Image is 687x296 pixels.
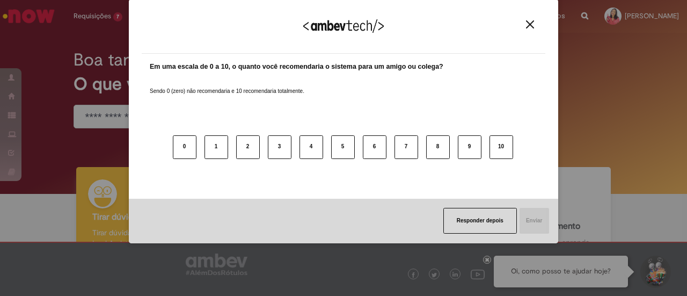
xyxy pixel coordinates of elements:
button: Close [523,20,537,29]
button: 10 [489,135,513,159]
button: 8 [426,135,450,159]
button: Responder depois [443,208,517,234]
button: 1 [204,135,228,159]
button: 7 [394,135,418,159]
button: 9 [458,135,481,159]
button: 4 [299,135,323,159]
button: 6 [363,135,386,159]
button: 2 [236,135,260,159]
button: 0 [173,135,196,159]
button: 3 [268,135,291,159]
label: Sendo 0 (zero) não recomendaria e 10 recomendaria totalmente. [150,75,304,95]
button: 5 [331,135,355,159]
img: Close [526,20,534,28]
label: Em uma escala de 0 a 10, o quanto você recomendaria o sistema para um amigo ou colega? [150,62,443,72]
img: Logo Ambevtech [303,19,384,33]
